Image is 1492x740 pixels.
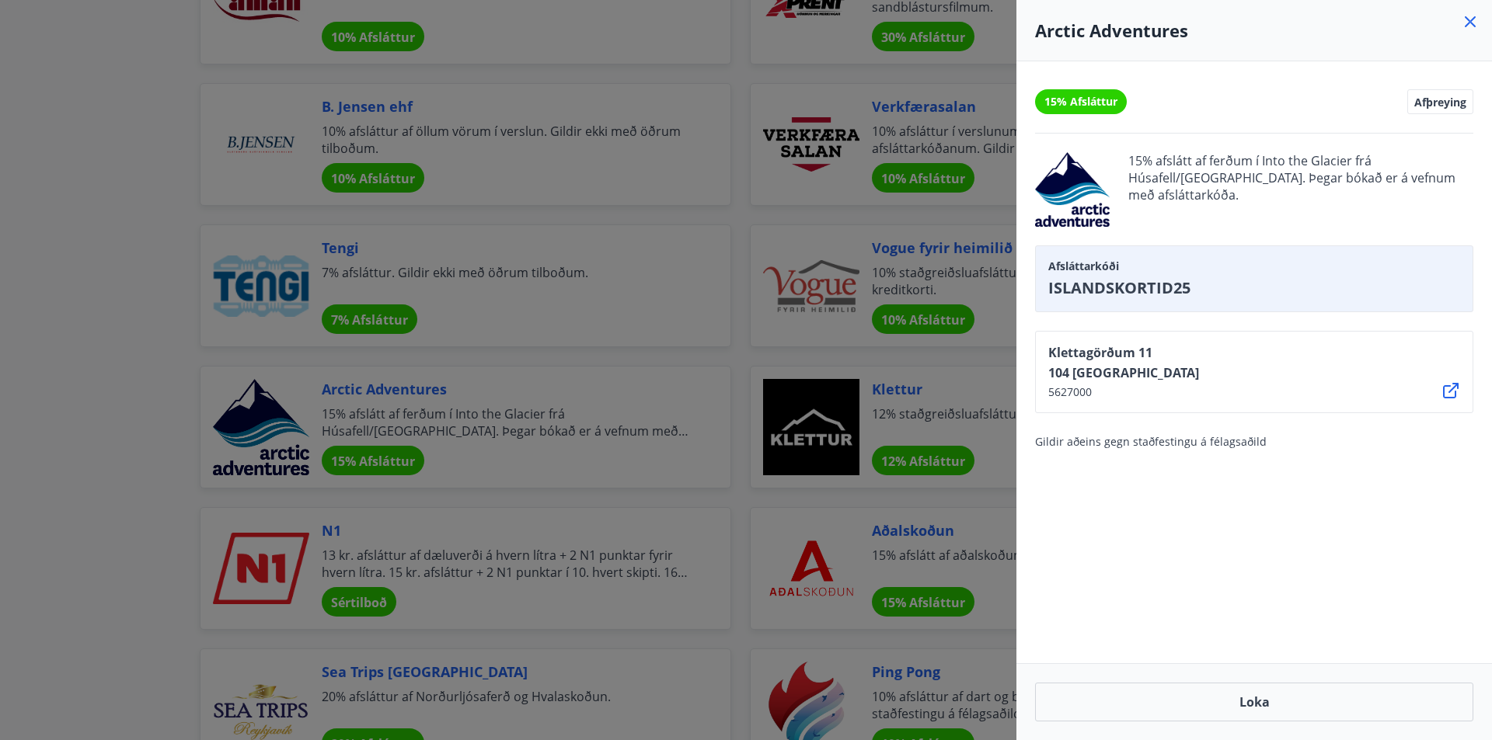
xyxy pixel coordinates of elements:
h4: Arctic Adventures [1035,19,1473,42]
span: 5627000 [1048,384,1199,400]
span: 15% Afsláttur [1044,94,1117,109]
span: Gildir aðeins gegn staðfestingu á félagsaðild [1035,434,1267,449]
span: 104 [GEOGRAPHIC_DATA] [1048,364,1199,381]
span: 15% afslátt af ferðum í Into the Glacier frá Húsafell/[GEOGRAPHIC_DATA]. Þegar bókað er á vefnum ... [1128,152,1473,227]
span: ISLANDSKORTID25 [1048,277,1460,299]
button: Loka [1035,683,1473,721]
span: Klettagörðum 11 [1048,344,1199,361]
span: Afþreying [1414,95,1466,109]
span: Afsláttarkóði [1048,259,1460,274]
